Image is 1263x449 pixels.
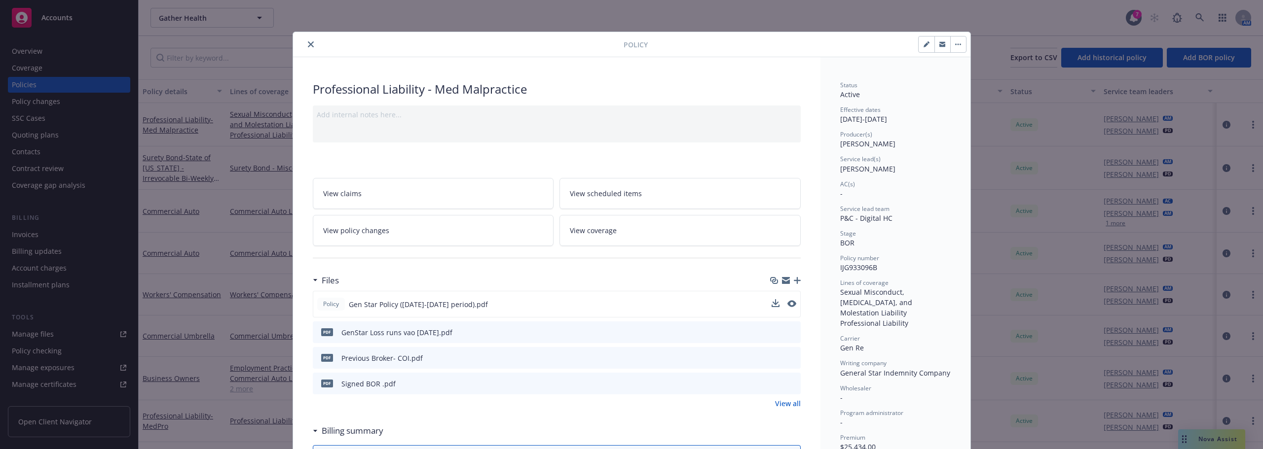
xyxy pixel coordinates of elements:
button: download file [772,327,780,338]
span: Policy [321,300,341,309]
span: Effective dates [840,105,881,114]
span: Lines of coverage [840,278,889,287]
button: preview file [788,327,797,338]
span: View claims [323,188,362,199]
button: download file [772,379,780,389]
span: Policy number [840,254,879,262]
button: preview file [788,379,797,389]
span: P&C - Digital HC [840,213,892,223]
span: View scheduled items [570,188,642,199]
div: Sexual Misconduct, [MEDICAL_DATA], and Molestation Liability [840,287,951,318]
span: - [840,417,843,427]
span: Active [840,90,860,99]
h3: Files [322,274,339,287]
span: Gen Re [840,343,864,352]
span: Carrier [840,334,860,343]
h3: Billing summary [322,424,383,437]
span: Service lead team [840,205,890,213]
div: Signed BOR .pdf [341,379,396,389]
button: preview file [787,300,796,307]
span: Policy [624,39,648,50]
span: AC(s) [840,180,855,188]
span: View coverage [570,225,617,236]
span: - [840,189,843,198]
span: [PERSON_NAME] [840,139,895,148]
span: Service lead(s) [840,155,881,163]
div: Files [313,274,339,287]
span: - [840,393,843,402]
button: preview file [787,299,796,310]
span: View policy changes [323,225,389,236]
div: GenStar Loss runs vao [DATE].pdf [341,327,452,338]
button: download file [772,353,780,363]
span: BOR [840,238,854,247]
span: Status [840,81,857,89]
div: Professional Liability [840,318,951,328]
span: Producer(s) [840,130,872,138]
button: download file [772,299,780,307]
span: Gen Star Policy ([DATE]-[DATE] period).pdf [349,299,488,310]
span: Program administrator [840,409,903,417]
div: Professional Liability - Med Malpractice [313,81,801,98]
a: View all [775,398,801,409]
div: Previous Broker- COI.pdf [341,353,423,363]
span: pdf [321,380,333,387]
span: Wholesaler [840,384,871,392]
a: View policy changes [313,215,554,246]
div: [DATE] - [DATE] [840,105,951,124]
div: Billing summary [313,424,383,437]
a: View scheduled items [559,178,801,209]
span: Stage [840,229,856,238]
a: View coverage [559,215,801,246]
span: General Star Indemnity Company [840,368,950,378]
button: preview file [788,353,797,363]
span: IJG933096B [840,263,877,272]
div: Add internal notes here... [317,109,797,120]
a: View claims [313,178,554,209]
button: close [305,38,317,50]
span: Premium [840,433,865,442]
span: Writing company [840,359,887,367]
span: [PERSON_NAME] [840,164,895,173]
span: pdf [321,328,333,336]
span: pdf [321,354,333,361]
button: download file [772,299,780,310]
